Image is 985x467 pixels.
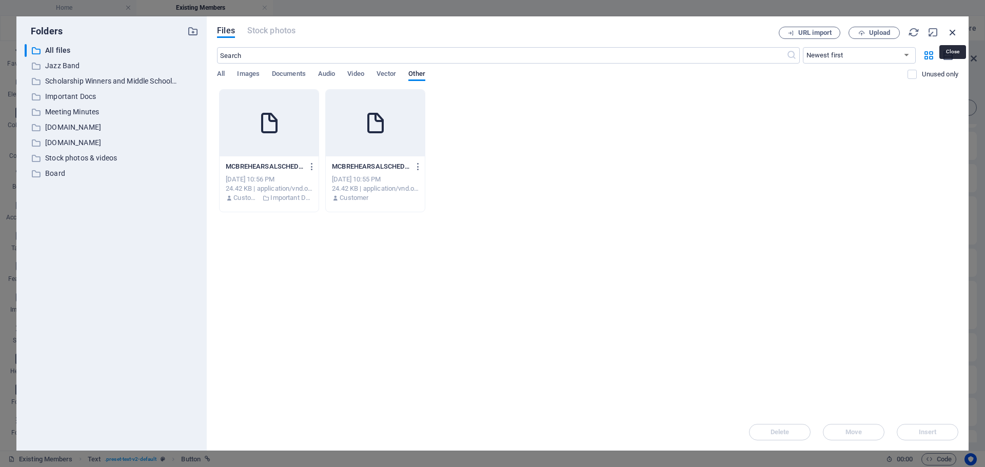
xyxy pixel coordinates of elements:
div: Important Docs [25,90,199,103]
div: Board [25,167,199,180]
div: [DOMAIN_NAME] [25,136,199,149]
p: Stock photos & videos [45,152,180,164]
p: [DOMAIN_NAME] [45,137,180,149]
button: URL import [779,27,840,39]
button: Upload [849,27,900,39]
input: Search [217,47,786,64]
p: Scholarship Winners and Middle Schoolers [45,75,180,87]
p: Customer [340,193,368,202]
div: Meeting Minutes [25,106,199,118]
span: Audio [318,68,335,82]
div: By: Customer | Folder: Important Docs [226,193,312,202]
span: This file type is not supported by this element [247,25,295,37]
p: Folders [25,25,63,38]
p: Important Docs [45,91,180,103]
div: [DOMAIN_NAME] [25,121,199,134]
span: All [217,68,225,82]
p: Important Docs [270,193,312,202]
div: Scholarship Winners and Middle Schoolers [25,75,180,88]
span: Other [408,68,425,82]
p: Customer [233,193,260,202]
p: MCBREHEARSALSCHEDULE2025-26-8w7nvbPBKsZa6sESpdPRYw.xlsx [332,162,409,171]
p: All files [45,45,180,56]
span: URL import [798,30,832,36]
p: Meeting Minutes [45,106,180,118]
i: Reload [908,27,919,38]
span: Video [347,68,364,82]
div: 24.42 KB | application/vnd.openxmlformats-officedocument.spreadsheetml.sheet [226,184,312,193]
p: MCBREHEARSALSCHEDULE2025-26-NrjrIkt4tZUR_JXlFo9hwg.xlsx [226,162,303,171]
span: Vector [377,68,397,82]
span: Documents [272,68,306,82]
span: Upload [869,30,890,36]
p: Jazz Band [45,60,180,72]
i: Minimize [928,27,939,38]
div: Scholarship Winners and Middle Schoolers [25,75,199,88]
span: Images [237,68,260,82]
p: Board [45,168,180,179]
i: Create new folder [187,26,199,37]
div: ​ [25,44,27,57]
p: [DOMAIN_NAME] [45,121,180,133]
p: Displays only files that are not in use on the website. Files added during this session can still... [922,70,958,79]
div: [DATE] 10:56 PM [226,175,312,184]
div: Jazz Band [25,59,199,72]
div: Stock photos & videos [25,152,199,165]
span: Files [217,25,235,37]
div: [DATE] 10:55 PM [332,175,419,184]
div: 24.42 KB | application/vnd.openxmlformats-officedocument.spreadsheetml.sheet [332,184,419,193]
